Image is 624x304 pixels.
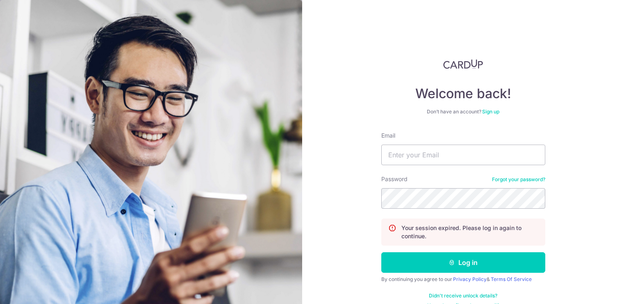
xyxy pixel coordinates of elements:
[492,176,545,183] a: Forgot your password?
[429,292,497,299] a: Didn't receive unlock details?
[381,131,395,140] label: Email
[381,175,408,183] label: Password
[453,276,487,282] a: Privacy Policy
[381,145,545,165] input: Enter your Email
[491,276,532,282] a: Terms Of Service
[381,276,545,283] div: By continuing you agree to our &
[443,59,483,69] img: CardUp Logo
[381,85,545,102] h4: Welcome back!
[381,108,545,115] div: Don’t have an account?
[401,224,538,240] p: Your session expired. Please log in again to continue.
[482,108,499,115] a: Sign up
[381,252,545,273] button: Log in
